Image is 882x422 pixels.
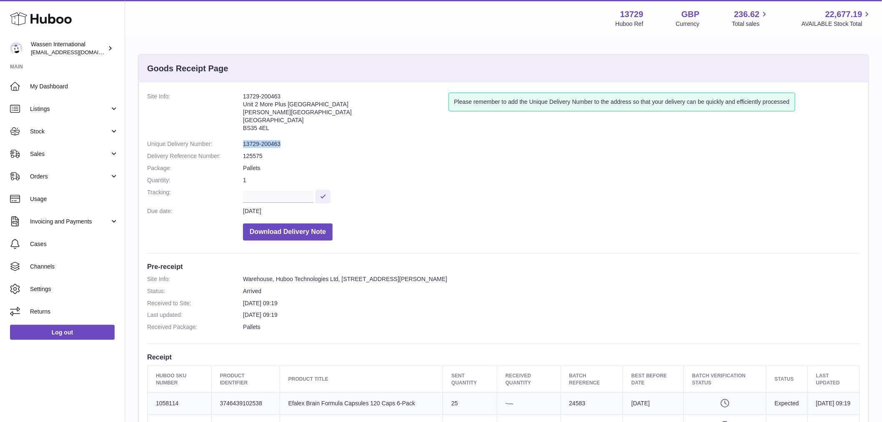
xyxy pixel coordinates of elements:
[148,392,212,414] td: 1058114
[623,392,684,414] td: [DATE]
[243,287,860,295] dd: Arrived
[30,240,118,248] span: Cases
[211,366,280,392] th: Product Identifier
[147,262,860,271] h3: Pre-receipt
[766,366,807,392] th: Status
[623,366,684,392] th: Best Before Date
[243,299,860,307] dd: [DATE] 09:19
[243,140,860,148] dd: 13729-200463
[211,392,280,414] td: 3746439102538
[147,152,243,160] dt: Delivery Reference Number:
[766,392,807,414] td: Expected
[147,311,243,319] dt: Last updated:
[10,325,115,340] a: Log out
[30,263,118,271] span: Channels
[30,218,110,226] span: Invoicing and Payments
[30,173,110,181] span: Orders
[243,323,860,331] dd: Pallets
[443,366,497,392] th: Sent Quantity
[802,20,872,28] span: AVAILABLE Stock Total
[147,140,243,148] dt: Unique Delivery Number:
[30,285,118,293] span: Settings
[147,207,243,215] dt: Due date:
[30,83,118,90] span: My Dashboard
[147,275,243,283] dt: Site Info:
[30,150,110,158] span: Sales
[147,299,243,307] dt: Received to Site:
[497,366,561,392] th: Received Quantity
[243,224,333,241] button: Download Delivery Note
[147,63,228,74] h3: Goods Receipt Page
[148,366,212,392] th: Huboo SKU Number
[561,392,623,414] td: 24583
[147,164,243,172] dt: Package:
[807,392,859,414] td: [DATE] 09:19
[147,176,243,184] dt: Quantity:
[802,9,872,28] a: 22,677.19 AVAILABLE Stock Total
[682,9,699,20] strong: GBP
[243,93,449,136] address: 13729-200463 Unit 2 More Plus [GEOGRAPHIC_DATA] [PERSON_NAME][GEOGRAPHIC_DATA] [GEOGRAPHIC_DATA] ...
[243,207,860,215] dd: [DATE]
[732,20,769,28] span: Total sales
[10,42,23,55] img: gemma.moses@wassen.com
[732,9,769,28] a: 236.62 Total sales
[243,152,860,160] dd: 125575
[734,9,759,20] span: 236.62
[147,352,860,362] h3: Receipt
[30,195,118,203] span: Usage
[243,275,860,283] dd: Warehouse, Huboo Technologies Ltd, [STREET_ADDRESS][PERSON_NAME]
[684,366,766,392] th: Batch Verification Status
[616,20,644,28] div: Huboo Ref
[676,20,700,28] div: Currency
[31,49,123,55] span: [EMAIL_ADDRESS][DOMAIN_NAME]
[243,311,860,319] dd: [DATE] 09:19
[147,93,243,136] dt: Site Info:
[30,105,110,113] span: Listings
[280,366,443,392] th: Product title
[443,392,497,414] td: 25
[147,323,243,331] dt: Received Package:
[30,128,110,136] span: Stock
[561,366,623,392] th: Batch Reference
[31,40,106,56] div: Wassen International
[449,93,795,111] div: Please remember to add the Unique Delivery Number to the address so that your delivery can be qui...
[807,366,859,392] th: Last updated
[497,392,561,414] td: -—
[243,176,860,184] dd: 1
[280,392,443,414] td: Efalex Brain Formula Capsules 120 Caps 6-Pack
[620,9,644,20] strong: 13729
[30,308,118,316] span: Returns
[147,287,243,295] dt: Status:
[825,9,862,20] span: 22,677.19
[243,164,860,172] dd: Pallets
[147,188,243,203] dt: Tracking:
